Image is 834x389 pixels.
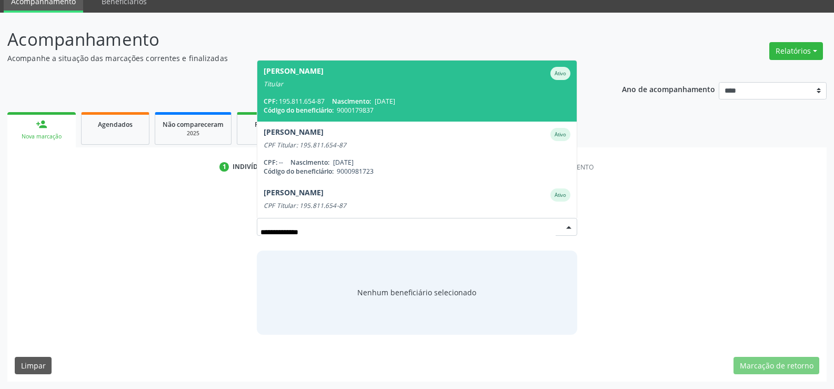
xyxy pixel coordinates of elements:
[357,287,476,298] span: Nenhum beneficiário selecionado
[255,120,287,129] span: Resolvidos
[219,162,229,172] div: 1
[264,158,277,167] span: CPF:
[264,97,570,106] div: 195.811.654-87
[98,120,133,129] span: Agendados
[337,167,374,176] span: 9000981723
[375,97,395,106] span: [DATE]
[264,97,277,106] span: CPF:
[233,162,268,172] div: Indivíduo
[733,357,819,375] button: Marcação de retorno
[555,70,566,77] small: Ativo
[245,129,297,137] div: 2025
[555,131,566,138] small: Ativo
[15,133,68,141] div: Nova marcação
[264,188,324,202] div: [PERSON_NAME]
[7,26,581,53] p: Acompanhamento
[264,128,324,141] div: [PERSON_NAME]
[290,158,329,167] span: Nascimento:
[163,129,224,137] div: 2025
[264,167,334,176] span: Código do beneficiário:
[7,53,581,64] p: Acompanhe a situação das marcações correntes e finalizadas
[555,192,566,198] small: Ativo
[264,141,570,149] div: CPF Titular: 195.811.654-87
[264,67,324,80] div: [PERSON_NAME]
[264,106,334,115] span: Código do beneficiário:
[337,106,374,115] span: 9000179837
[15,357,52,375] button: Limpar
[333,158,354,167] span: [DATE]
[36,118,47,130] div: person_add
[769,42,823,60] button: Relatórios
[622,82,715,95] p: Ano de acompanhamento
[163,120,224,129] span: Não compareceram
[264,80,570,88] div: Titular
[264,202,570,210] div: CPF Titular: 195.811.654-87
[332,97,371,106] span: Nascimento:
[264,158,570,167] div: --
